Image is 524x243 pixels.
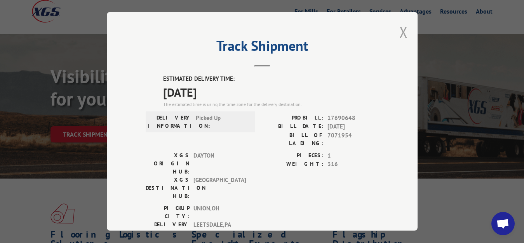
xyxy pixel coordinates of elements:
[327,151,379,160] span: 1
[327,122,379,131] span: [DATE]
[491,212,515,235] div: Open chat
[146,204,190,220] label: PICKUP CITY:
[163,101,379,108] div: The estimated time is using the time zone for the delivery destination.
[262,131,324,148] label: BILL OF LADING:
[146,40,379,55] h2: Track Shipment
[327,160,379,169] span: 316
[193,151,246,176] span: DAYTON
[262,151,324,160] label: PIECES:
[163,83,379,101] span: [DATE]
[193,204,246,220] span: UNION , OH
[327,114,379,123] span: 17690648
[262,122,324,131] label: BILL DATE:
[163,75,379,83] label: ESTIMATED DELIVERY TIME:
[262,114,324,123] label: PROBILL:
[196,114,248,130] span: Picked Up
[146,176,190,200] label: XGS DESTINATION HUB:
[193,220,246,237] span: LEETSDALE , PA
[146,151,190,176] label: XGS ORIGIN HUB:
[262,160,324,169] label: WEIGHT:
[193,176,246,200] span: [GEOGRAPHIC_DATA]
[146,220,190,237] label: DELIVERY CITY:
[399,22,408,42] button: Close modal
[148,114,192,130] label: DELIVERY INFORMATION:
[327,131,379,148] span: 7071954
